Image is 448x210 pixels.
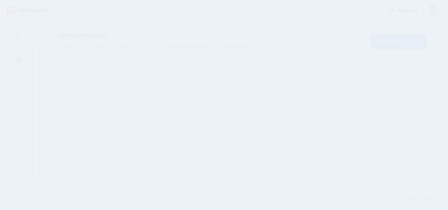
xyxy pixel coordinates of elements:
[59,31,106,39] span: Good morning!
[59,42,301,50] span: Here's an overview of your activity and recommendations for this workspace.
[371,34,410,49] a: Create Post
[417,40,420,42] img: arrow-down-white.png
[382,3,438,19] a: My Account
[15,36,22,42] img: menu.png
[6,5,51,16] img: Missinglettr
[376,193,440,202] a: Tell us how we can improve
